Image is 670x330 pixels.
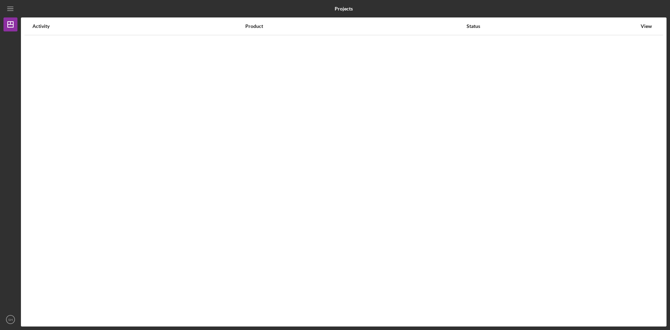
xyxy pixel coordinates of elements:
[638,23,655,29] div: View
[8,318,13,322] text: SH
[3,313,17,327] button: SH
[335,6,353,12] b: Projects
[467,23,637,29] div: Status
[32,23,245,29] div: Activity
[245,23,466,29] div: Product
